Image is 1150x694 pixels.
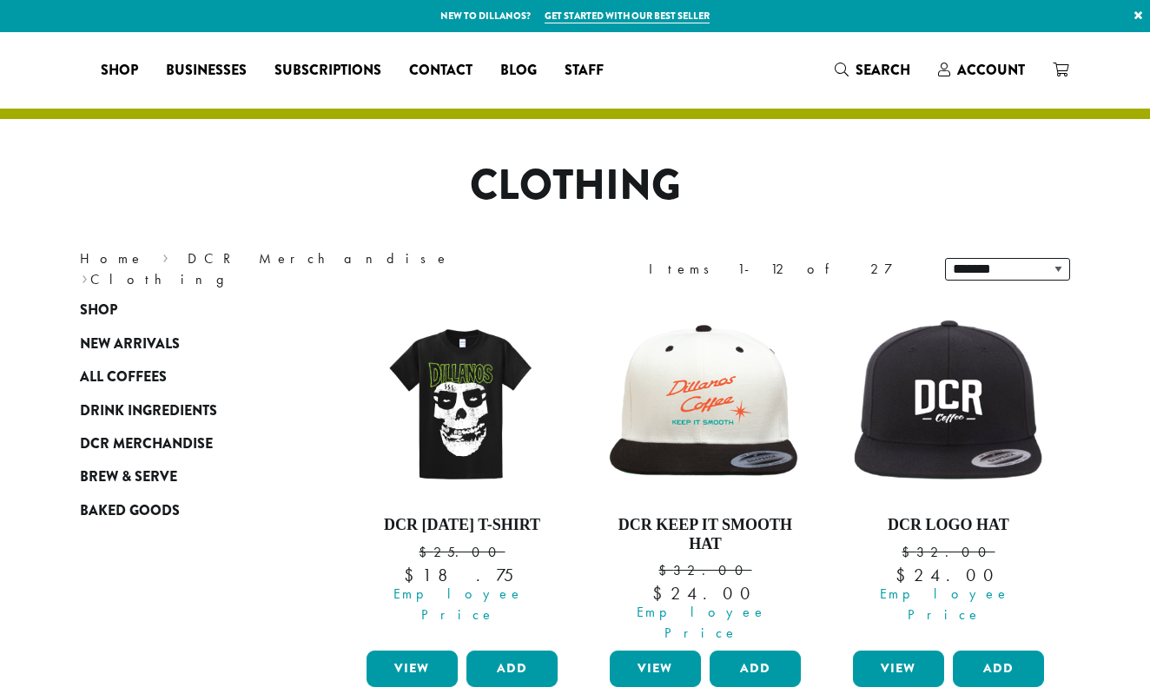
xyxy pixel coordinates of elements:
[80,400,217,422] span: Drink Ingredients
[80,393,288,426] a: Drink Ingredients
[362,302,562,644] a: DCR [DATE] T-Shirt $25.00 Employee Price
[80,466,177,488] span: Brew & Serve
[902,543,995,561] bdi: 32.00
[466,651,558,687] button: Add
[652,582,757,605] bdi: 24.00
[853,651,944,687] a: View
[404,564,519,586] bdi: 18.75
[87,56,152,84] a: Shop
[605,321,805,484] img: keep-it-smooth-hat.png
[957,60,1025,80] span: Account
[80,427,288,460] a: DCR Merchandise
[902,543,916,561] span: $
[274,60,381,82] span: Subscriptions
[80,248,549,290] nav: Breadcrumb
[856,60,910,80] span: Search
[80,360,288,393] a: All Coffees
[605,302,805,644] a: DCR Keep It Smooth Hat $32.00 Employee Price
[849,316,1048,489] img: dcr-hat.png
[551,56,618,84] a: Staff
[367,651,458,687] a: View
[605,516,805,553] h4: DCR Keep It Smooth Hat
[80,367,167,388] span: All Coffees
[849,516,1048,535] h4: DCR Logo Hat
[362,516,562,535] h4: DCR [DATE] T-Shirt
[101,60,138,82] span: Shop
[598,602,805,644] span: Employee Price
[404,564,422,586] span: $
[953,651,1044,687] button: Add
[188,249,450,268] a: DCR Merchandise
[658,561,751,579] bdi: 32.00
[409,60,473,82] span: Contact
[849,302,1048,644] a: DCR Logo Hat $32.00 Employee Price
[658,561,673,579] span: $
[842,584,1048,625] span: Employee Price
[500,60,537,82] span: Blog
[545,9,710,23] a: Get started with our best seller
[166,60,247,82] span: Businesses
[896,564,914,586] span: $
[67,161,1083,211] h1: Clothing
[610,651,701,687] a: View
[896,564,1001,586] bdi: 24.00
[821,56,924,84] a: Search
[565,60,604,82] span: Staff
[162,242,169,269] span: ›
[80,500,180,522] span: Baked Goods
[649,259,919,280] div: Items 1-12 of 27
[80,300,117,321] span: Shop
[80,460,288,493] a: Brew & Serve
[80,294,288,327] a: Shop
[80,494,288,527] a: Baked Goods
[652,582,671,605] span: $
[80,433,213,455] span: DCR Merchandise
[419,543,505,561] bdi: 25.00
[419,543,433,561] span: $
[80,249,144,268] a: Home
[80,327,288,360] a: New Arrivals
[355,584,562,625] span: Employee Price
[710,651,801,687] button: Add
[362,302,562,502] img: DCR-Halloween-Tee-LTO-WEB-scaled.jpg
[82,263,88,290] span: ›
[80,334,180,355] span: New Arrivals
